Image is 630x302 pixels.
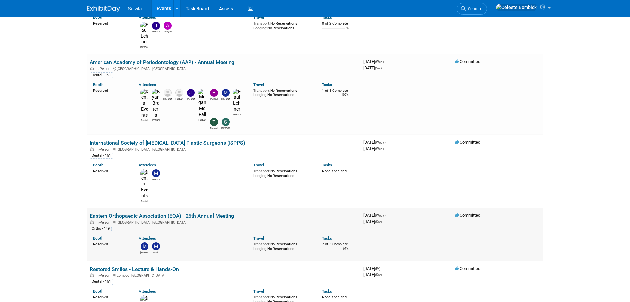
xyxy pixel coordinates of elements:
span: - [381,266,382,271]
span: - [385,213,386,218]
div: 1 of 1 Complete [322,89,358,93]
div: [GEOGRAPHIC_DATA], [GEOGRAPHIC_DATA] [90,66,358,71]
span: Lodging: [253,247,267,251]
div: Reserved [93,241,129,247]
span: Lodging: [253,93,267,97]
span: (Sat) [375,66,382,70]
span: Transport: [253,242,270,246]
span: (Wed) [375,141,384,144]
img: Ryan Brateris [152,89,160,118]
img: Tiannah Halcomb [210,118,218,126]
span: Transport: [253,21,270,26]
div: No Reservations No Reservations [253,87,312,97]
img: Brandon Woods [210,89,218,97]
img: Dental Events [140,89,148,118]
span: Lodging: [253,26,267,30]
div: Dental Events [140,199,148,203]
span: None specified [322,295,347,299]
span: (Wed) [375,214,384,217]
div: Ryan Brateris [152,118,160,122]
span: - [385,140,386,145]
div: Reserved [93,168,129,174]
img: In-Person Event [90,67,94,70]
a: Restored Smiles - Lecture & Hands-On [90,266,179,272]
div: Reserved [93,20,129,26]
a: Booth [93,15,103,20]
span: [DATE] [363,213,386,218]
div: Matthew Burns [152,177,160,181]
div: Matt Stanton [140,250,148,254]
a: Booth [93,82,103,87]
span: (Sat) [375,220,382,224]
div: 0 of 2 Complete [322,21,358,26]
img: Ron Mercier [164,89,172,97]
div: Ortho - 149 [90,226,112,232]
div: Lisa Stratton [175,97,183,101]
span: [DATE] [363,266,382,271]
a: Tasks [322,163,332,167]
div: Megan McFall [198,118,206,122]
a: Attendees [139,236,156,241]
span: [DATE] [363,146,384,151]
img: Mark Cassani [152,242,160,250]
span: Search [466,6,481,11]
div: Reserved [93,294,129,300]
div: [GEOGRAPHIC_DATA], [GEOGRAPHIC_DATA] [90,219,358,225]
span: Committed [455,59,480,64]
div: Dental Events [140,118,148,122]
img: Dental Events [140,169,148,199]
a: Attendees [139,82,156,87]
a: Travel [253,163,264,167]
div: [GEOGRAPHIC_DATA], [GEOGRAPHIC_DATA] [90,146,358,151]
img: Jeremy Northcutt [187,89,195,97]
img: In-Person Event [90,147,94,151]
span: In-Person [96,220,112,225]
span: Committed [455,140,480,145]
img: Sharon Smith [222,118,230,126]
a: Attendees [139,163,156,167]
div: Sharon Smith [221,126,230,130]
span: (Wed) [375,60,384,64]
span: [DATE] [363,219,382,224]
div: No Reservations No Reservations [253,168,312,178]
a: Search [457,3,487,15]
img: Jeremy Wofford [152,22,160,30]
span: Transport: [253,295,270,299]
a: American Academy of Periodontology (AAP) - Annual Meeting [90,59,234,65]
div: Dental - 151 [90,153,113,159]
td: 67% [343,247,349,256]
div: Brandon Woods [210,97,218,101]
img: Aireyon Guy [164,22,172,30]
img: Paul Lehner [233,89,241,112]
img: Matt Stanton [141,242,148,250]
span: (Wed) [375,147,384,151]
span: [DATE] [363,272,382,277]
div: Dental - 151 [90,72,113,78]
span: In-Person [96,147,112,151]
span: In-Person [96,273,112,278]
span: [DATE] [363,140,386,145]
div: Reserved [93,87,129,93]
a: Travel [253,289,264,294]
div: No Reservations No Reservations [253,241,312,251]
img: Paul Lehner [140,22,148,45]
td: 0% [345,26,349,35]
a: Eastern Orthopaedic Association (EOA) - 25th Annual Meeting [90,213,234,219]
span: Transport: [253,89,270,93]
span: Transport: [253,169,270,173]
a: Booth [93,289,103,294]
a: Booth [93,163,103,167]
div: Tiannah Halcomb [210,126,218,130]
div: Matthew Burns [221,97,230,101]
span: Lodging: [253,174,267,178]
img: ExhibitDay [87,6,120,12]
span: (Fri) [375,267,380,271]
img: Megan McFall [198,89,206,118]
a: Attendees [139,15,156,20]
span: Committed [455,266,480,271]
div: Ron Mercier [163,97,172,101]
img: In-Person Event [90,273,94,277]
div: Aireyon Guy [163,30,172,33]
div: Jeremy Wofford [152,30,160,33]
div: Lompoc, [GEOGRAPHIC_DATA] [90,272,358,278]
